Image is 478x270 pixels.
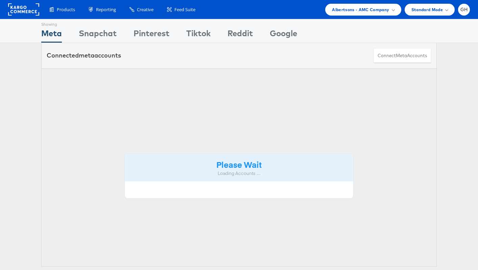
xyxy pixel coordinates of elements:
div: Tiktok [186,27,211,43]
div: Meta [41,27,62,43]
span: Albertsons - AMC Company [332,6,389,13]
div: Showing [41,19,62,27]
span: GH [460,7,468,12]
div: Snapchat [79,27,117,43]
span: meta [79,51,94,59]
span: Reporting [96,6,116,13]
strong: Please Wait [216,159,262,170]
div: Pinterest [134,27,169,43]
div: Reddit [228,27,253,43]
div: Loading Accounts .... [130,170,348,177]
span: Feed Suite [174,6,195,13]
div: Connected accounts [47,51,121,60]
span: Products [57,6,75,13]
span: meta [396,52,407,59]
div: Google [270,27,297,43]
span: Creative [137,6,153,13]
button: ConnectmetaAccounts [373,48,431,63]
span: Standard Mode [411,6,443,13]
